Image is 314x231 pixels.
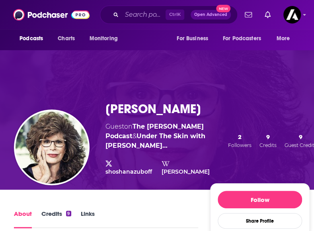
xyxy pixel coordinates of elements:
[16,111,88,184] img: Shoshana Zuboff
[53,31,80,46] a: Charts
[283,6,301,23] button: Show profile menu
[105,123,124,130] span: Guest
[105,168,152,175] a: shoshanazuboff
[277,33,290,44] span: More
[218,213,302,229] button: Share Profile
[218,191,302,208] button: Follow
[259,142,277,148] span: Credits
[242,8,255,22] a: Show notifications dropdown
[14,31,53,46] button: open menu
[105,132,205,149] a: Under The Skin with Russell Brand
[261,8,274,22] a: Show notifications dropdown
[89,33,117,44] span: Monitoring
[162,168,210,175] a: [PERSON_NAME]
[41,210,71,228] a: Credits9
[271,31,300,46] button: open menu
[105,101,201,117] h1: [PERSON_NAME]
[20,33,43,44] span: Podcasts
[266,133,270,141] span: 9
[166,10,184,20] span: Ctrl K
[133,132,137,140] span: &
[194,13,227,17] span: Open Advanced
[105,123,204,140] a: The Al Franken Podcast
[105,123,204,140] span: on
[226,133,254,149] button: 2Followers
[100,6,238,24] div: Search podcasts, credits, & more...
[216,5,230,12] span: New
[283,6,301,23] span: Logged in as AxicomUK
[13,7,90,22] img: Podchaser - Follow, Share and Rate Podcasts
[66,211,71,216] div: 9
[84,31,128,46] button: open menu
[177,33,208,44] span: For Business
[218,31,273,46] button: open menu
[228,142,252,148] span: Followers
[298,133,302,141] span: 9
[238,133,242,141] span: 2
[283,6,301,23] img: User Profile
[171,31,218,46] button: open menu
[223,33,261,44] span: For Podcasters
[257,133,279,149] button: 9Credits
[58,33,75,44] span: Charts
[122,8,166,21] input: Search podcasts, credits, & more...
[14,210,32,228] a: About
[191,10,231,20] button: Open AdvancedNew
[81,210,95,228] a: Links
